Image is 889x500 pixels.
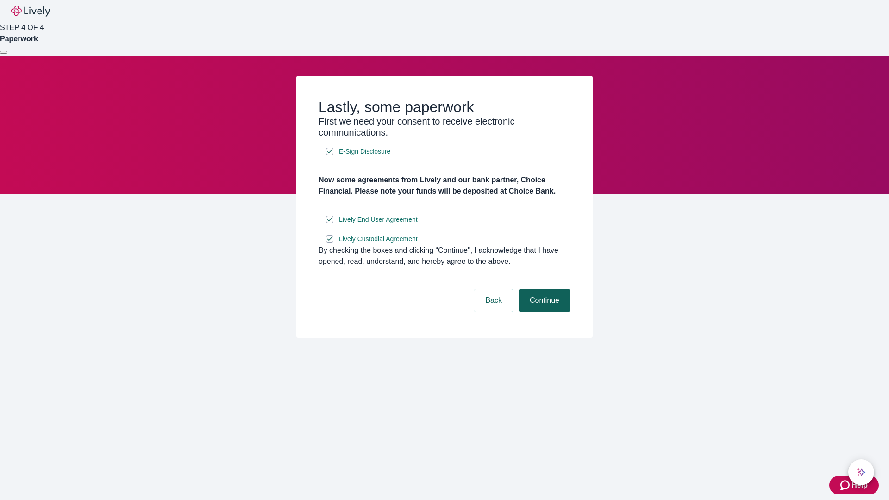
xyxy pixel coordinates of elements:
[857,468,866,477] svg: Lively AI Assistant
[11,6,50,17] img: Lively
[339,234,418,244] span: Lively Custodial Agreement
[848,459,874,485] button: chat
[829,476,879,494] button: Zendesk support iconHelp
[339,215,418,225] span: Lively End User Agreement
[337,146,392,157] a: e-sign disclosure document
[339,147,390,156] span: E-Sign Disclosure
[474,289,513,312] button: Back
[319,98,570,116] h2: Lastly, some paperwork
[519,289,570,312] button: Continue
[337,214,419,225] a: e-sign disclosure document
[337,233,419,245] a: e-sign disclosure document
[319,116,570,138] h3: First we need your consent to receive electronic communications.
[319,175,570,197] h4: Now some agreements from Lively and our bank partner, Choice Financial. Please note your funds wi...
[319,245,570,267] div: By checking the boxes and clicking “Continue", I acknowledge that I have opened, read, understand...
[840,480,851,491] svg: Zendesk support icon
[851,480,868,491] span: Help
